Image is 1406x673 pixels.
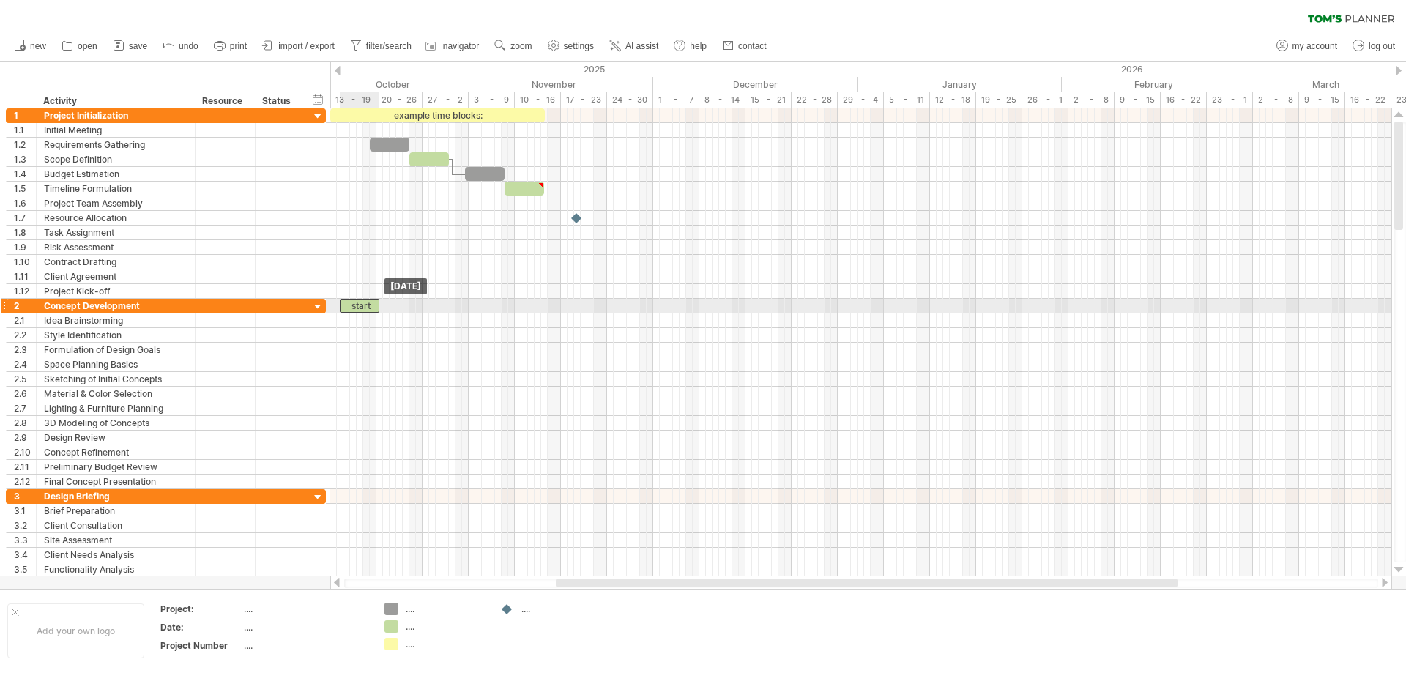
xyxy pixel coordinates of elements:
div: 8 - 14 [699,92,745,108]
div: 5 - 11 [884,92,930,108]
div: Design Briefing [44,489,187,503]
div: Scope Definition [44,152,187,166]
div: 16 - 22 [1345,92,1391,108]
div: 2 - 8 [1253,92,1299,108]
div: example time blocks: [330,108,545,122]
div: Formulation of Design Goals [44,343,187,357]
div: .... [406,620,486,633]
div: Preliminary Budget Review [44,460,187,474]
div: 3D Modeling of Concepts [44,416,187,430]
div: Concept Refinement [44,445,187,459]
div: 1.8 [14,226,36,239]
div: 2.10 [14,445,36,459]
div: Client Agreement [44,269,187,283]
div: Project: [160,603,241,615]
a: new [10,37,51,56]
div: Style Identification [44,328,187,342]
div: 2.2 [14,328,36,342]
span: my account [1292,41,1337,51]
div: 22 - 28 [792,92,838,108]
a: AI assist [606,37,663,56]
div: Project Team Assembly [44,196,187,210]
span: new [30,41,46,51]
div: start [340,299,379,313]
div: 27 - 2 [423,92,469,108]
div: Budget Estimation [44,167,187,181]
a: contact [718,37,771,56]
div: 1.1 [14,123,36,137]
div: 9 - 15 [1115,92,1161,108]
div: 19 - 25 [976,92,1022,108]
div: 20 - 26 [376,92,423,108]
div: Site Assessment [44,533,187,547]
a: navigator [423,37,483,56]
span: log out [1369,41,1395,51]
div: December 2025 [653,77,858,92]
div: Status [262,94,294,108]
div: 16 - 22 [1161,92,1207,108]
span: undo [179,41,198,51]
div: Date: [160,621,241,633]
div: Material & Color Selection [44,387,187,401]
span: open [78,41,97,51]
div: January 2026 [858,77,1062,92]
div: 1.10 [14,255,36,269]
div: 2.3 [14,343,36,357]
div: Sketching of Initial Concepts [44,372,187,386]
div: 1.11 [14,269,36,283]
div: 1 [14,108,36,122]
div: 1.3 [14,152,36,166]
a: zoom [491,37,536,56]
div: 1 - 7 [653,92,699,108]
div: Requirements Gathering [44,138,187,152]
div: 23 - 1 [1207,92,1253,108]
div: [DATE] [384,278,427,294]
div: 2.9 [14,431,36,445]
div: February 2026 [1062,77,1246,92]
div: 13 - 19 [330,92,376,108]
div: Project Number [160,639,241,652]
a: import / export [258,37,339,56]
div: Project Initialization [44,108,187,122]
div: 2.8 [14,416,36,430]
span: zoom [510,41,532,51]
div: Design Review [44,431,187,445]
div: Risk Assessment [44,240,187,254]
div: Initial Meeting [44,123,187,137]
div: 10 - 16 [515,92,561,108]
div: 1.6 [14,196,36,210]
span: AI assist [625,41,658,51]
div: 2.1 [14,313,36,327]
div: 3 - 9 [469,92,515,108]
div: 15 - 21 [745,92,792,108]
div: 12 - 18 [930,92,976,108]
div: 3.5 [14,562,36,576]
div: .... [406,638,486,650]
div: 1.7 [14,211,36,225]
div: 2.12 [14,475,36,488]
div: 3.3 [14,533,36,547]
div: October 2025 [251,77,455,92]
div: 1.9 [14,240,36,254]
div: 2.5 [14,372,36,386]
a: my account [1273,37,1342,56]
div: 17 - 23 [561,92,607,108]
div: 3.2 [14,518,36,532]
span: settings [564,41,594,51]
div: .... [406,603,486,615]
div: 2 - 8 [1068,92,1115,108]
div: 1.2 [14,138,36,152]
a: save [109,37,152,56]
div: Client Needs Analysis [44,548,187,562]
a: undo [159,37,203,56]
div: Resource [202,94,247,108]
a: print [210,37,251,56]
span: save [129,41,147,51]
div: 2.7 [14,401,36,415]
span: print [230,41,247,51]
div: 2.11 [14,460,36,474]
div: Lighting & Furniture Planning [44,401,187,415]
span: filter/search [366,41,412,51]
span: import / export [278,41,335,51]
div: Client Consultation [44,518,187,532]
